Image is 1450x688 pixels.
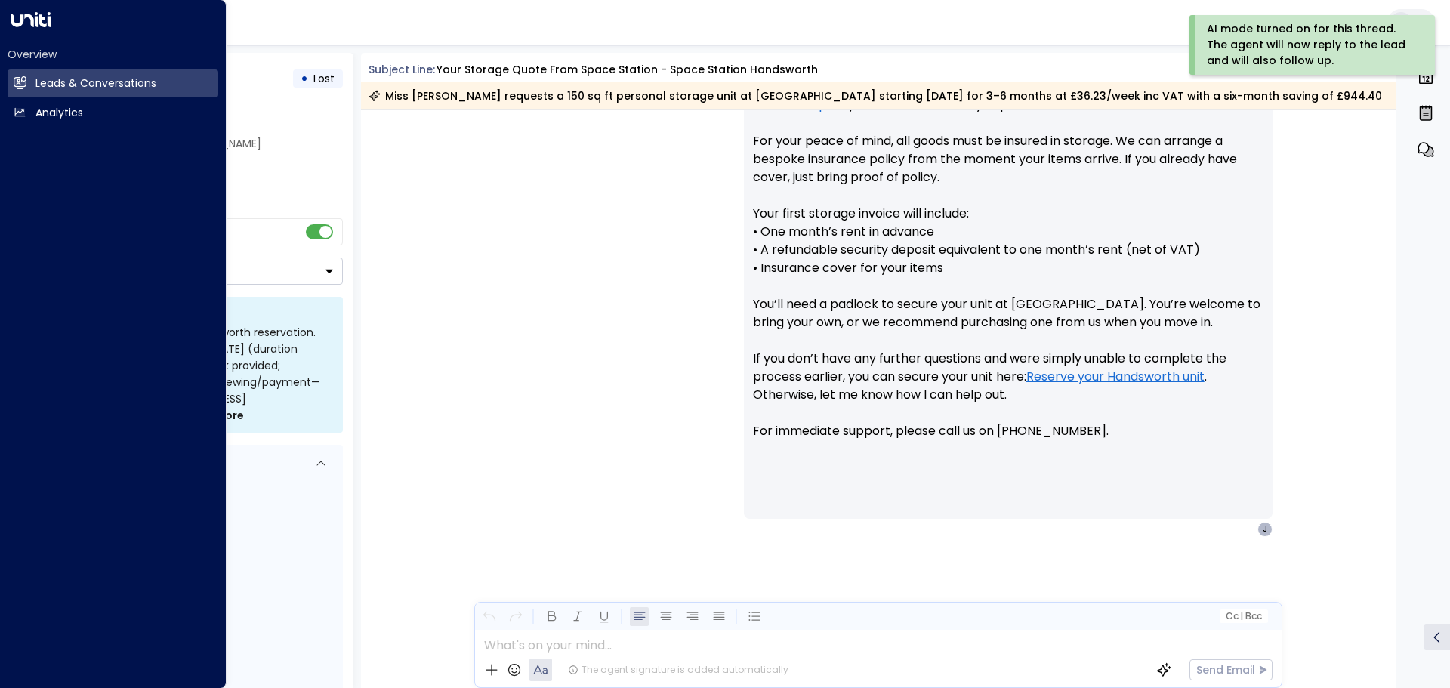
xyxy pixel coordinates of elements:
[369,88,1382,103] div: Miss [PERSON_NAME] requests a 150 sq ft personal storage unit at [GEOGRAPHIC_DATA] starting [DATE...
[1207,21,1415,69] div: AI mode turned on for this thread. The agent will now reply to the lead and will also follow up.
[8,69,218,97] a: Leads & Conversations
[8,99,218,127] a: Analytics
[437,62,818,78] div: Your storage quote from Space Station - Space Station Handsworth
[313,71,335,86] span: Lost
[301,65,308,92] div: •
[35,105,83,121] h2: Analytics
[369,62,435,77] span: Subject Line:
[1240,611,1243,622] span: |
[568,663,788,677] div: The agent signature is added automatically
[506,607,525,626] button: Redo
[8,47,218,62] h2: Overview
[1026,368,1205,386] a: Reserve your Handsworth unit
[35,76,156,91] h2: Leads & Conversations
[1225,611,1261,622] span: Cc Bcc
[1257,522,1273,537] div: J
[1219,609,1267,624] button: Cc|Bcc
[480,607,498,626] button: Undo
